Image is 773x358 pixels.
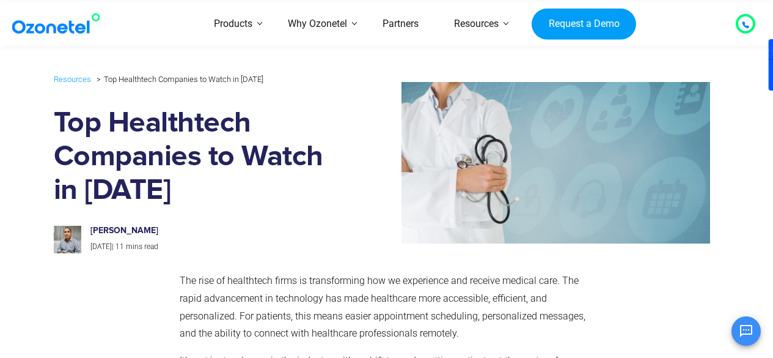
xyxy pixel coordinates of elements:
[196,2,270,46] a: Products
[54,226,81,253] img: prashanth-kancherla_avatar-200x200.jpeg
[90,241,318,254] p: |
[365,2,436,46] a: Partners
[270,2,365,46] a: Why Ozonetel
[115,242,124,251] span: 11
[54,72,91,86] a: Resources
[90,226,318,236] h6: [PERSON_NAME]
[54,106,331,207] h1: Top Healthtech Companies to Watch in [DATE]
[90,242,112,251] span: [DATE]
[180,275,585,339] span: The rise of healthtech firms is transforming how we experience and receive medical care. The rapi...
[731,316,761,346] button: Open chat
[126,242,158,251] span: mins read
[436,2,516,46] a: Resources
[532,8,636,40] a: Request a Demo
[93,72,263,87] li: Top Healthtech Companies to Watch in [DATE]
